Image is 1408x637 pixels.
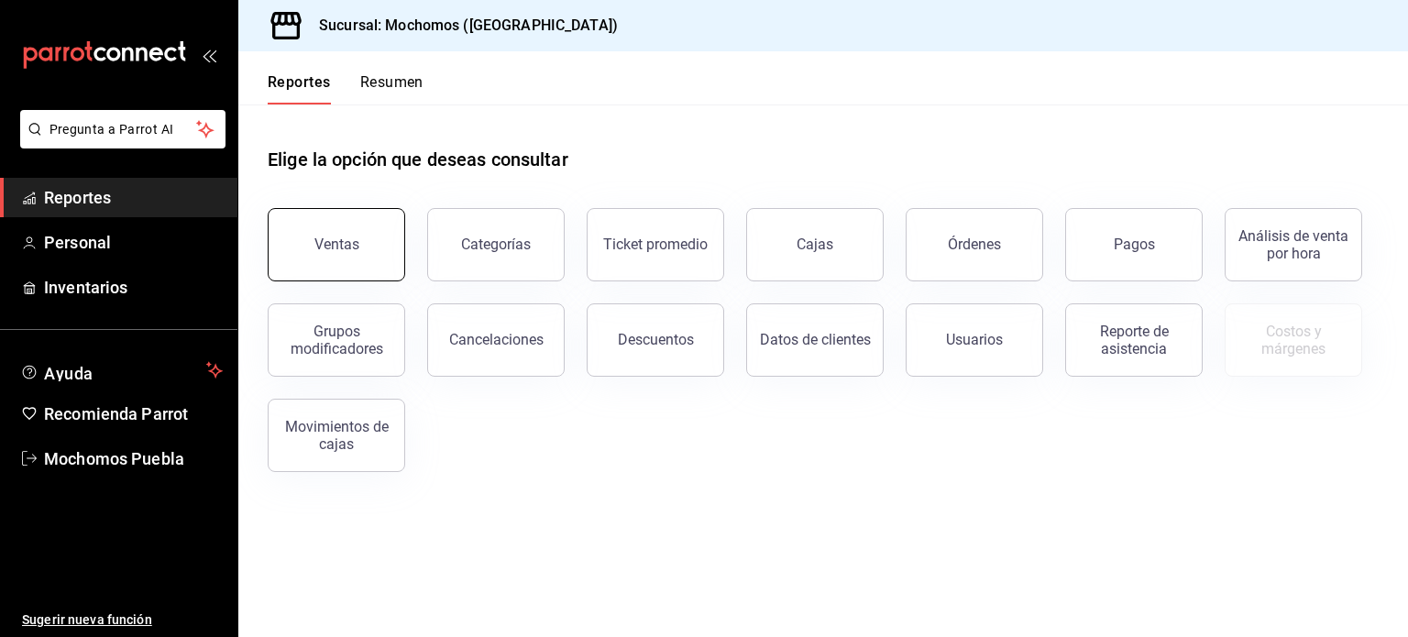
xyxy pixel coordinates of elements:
span: Reportes [44,185,223,210]
a: Pregunta a Parrot AI [13,133,225,152]
button: Descuentos [587,303,724,377]
div: Categorías [461,236,531,253]
button: Datos de clientes [746,303,884,377]
button: Grupos modificadores [268,303,405,377]
button: Movimientos de cajas [268,399,405,472]
div: Cancelaciones [449,331,544,348]
button: Ventas [268,208,405,281]
div: navigation tabs [268,73,423,104]
h1: Elige la opción que deseas consultar [268,146,568,173]
div: Costos y márgenes [1237,323,1350,357]
button: Resumen [360,73,423,104]
span: Personal [44,230,223,255]
div: Grupos modificadores [280,323,393,357]
span: Recomienda Parrot [44,401,223,426]
div: Descuentos [618,331,694,348]
button: Pagos [1065,208,1203,281]
div: Órdenes [948,236,1001,253]
div: Pagos [1114,236,1155,253]
button: Categorías [427,208,565,281]
button: Reporte de asistencia [1065,303,1203,377]
button: Contrata inventarios para ver este reporte [1225,303,1362,377]
span: Mochomos Puebla [44,446,223,471]
button: Ticket promedio [587,208,724,281]
div: Movimientos de cajas [280,418,393,453]
button: open_drawer_menu [202,48,216,62]
div: Ticket promedio [603,236,708,253]
span: Ayuda [44,359,199,381]
a: Cajas [746,208,884,281]
button: Órdenes [906,208,1043,281]
button: Cancelaciones [427,303,565,377]
span: Pregunta a Parrot AI [49,120,197,139]
span: Inventarios [44,275,223,300]
div: Cajas [797,234,834,256]
h3: Sucursal: Mochomos ([GEOGRAPHIC_DATA]) [304,15,618,37]
div: Ventas [314,236,359,253]
div: Datos de clientes [760,331,871,348]
div: Usuarios [946,331,1003,348]
button: Reportes [268,73,331,104]
button: Pregunta a Parrot AI [20,110,225,148]
span: Sugerir nueva función [22,610,223,630]
button: Usuarios [906,303,1043,377]
div: Análisis de venta por hora [1237,227,1350,262]
button: Análisis de venta por hora [1225,208,1362,281]
div: Reporte de asistencia [1077,323,1191,357]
